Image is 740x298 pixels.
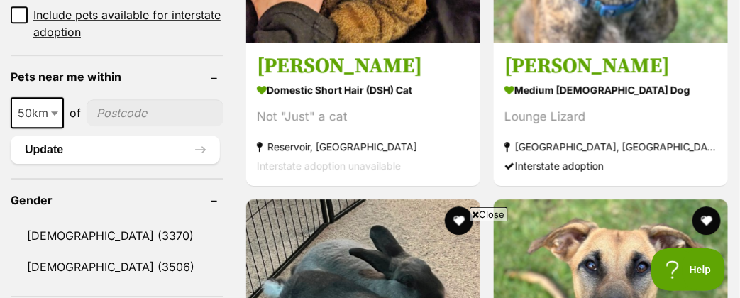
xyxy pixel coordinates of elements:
[70,104,81,121] span: of
[470,207,508,221] span: Close
[33,6,223,40] span: Include pets available for interstate adoption
[11,221,223,250] a: [DEMOGRAPHIC_DATA] (3370)
[651,248,726,291] iframe: Help Scout Beacon - Open
[257,160,401,172] span: Interstate adoption unavailable
[11,136,220,164] button: Update
[504,156,717,175] div: Interstate adoption
[257,79,470,100] strong: Domestic Short Hair (DSH) Cat
[257,107,470,126] div: Not "Just" a cat
[504,107,717,126] div: Lounge Lizard
[11,70,223,83] header: Pets near me within
[504,79,717,100] strong: medium [DEMOGRAPHIC_DATA] Dog
[12,103,62,123] span: 50km
[692,206,721,235] button: favourite
[11,194,223,206] header: Gender
[87,99,223,126] input: postcode
[246,42,480,186] a: [PERSON_NAME] Domestic Short Hair (DSH) Cat Not "Just" a cat Reservoir, [GEOGRAPHIC_DATA] Interst...
[11,97,64,128] span: 50km
[26,227,714,291] iframe: Advertisement
[257,137,470,156] strong: Reservoir, [GEOGRAPHIC_DATA]
[11,6,223,40] a: Include pets available for interstate adoption
[504,137,717,156] strong: [GEOGRAPHIC_DATA], [GEOGRAPHIC_DATA]
[257,53,470,79] h3: [PERSON_NAME]
[504,53,717,79] h3: [PERSON_NAME]
[11,252,223,282] a: [DEMOGRAPHIC_DATA] (3506)
[494,42,728,186] a: [PERSON_NAME] medium [DEMOGRAPHIC_DATA] Dog Lounge Lizard [GEOGRAPHIC_DATA], [GEOGRAPHIC_DATA] In...
[445,206,473,235] button: favourite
